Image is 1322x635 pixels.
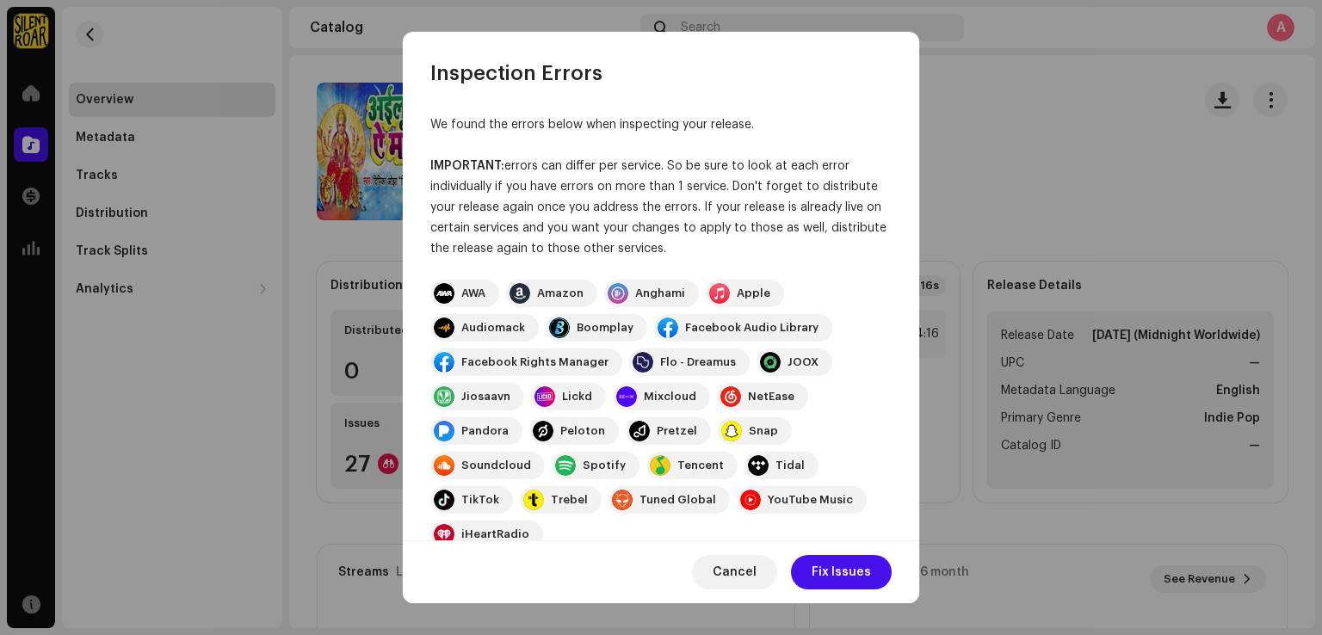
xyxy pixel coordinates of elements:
[430,114,892,135] div: We found the errors below when inspecting your release.
[677,459,724,472] div: Tencent
[768,493,853,507] div: YouTube Music
[461,321,525,335] div: Audiomack
[748,390,794,404] div: NetEase
[583,459,626,472] div: Spotify
[692,555,777,589] button: Cancel
[788,355,819,369] div: JOOX
[461,287,485,300] div: AWA
[737,287,770,300] div: Apple
[635,287,685,300] div: Anghami
[461,355,608,369] div: Facebook Rights Manager
[461,459,531,472] div: Soundcloud
[577,321,633,335] div: Boomplay
[537,287,584,300] div: Amazon
[685,321,819,335] div: Facebook Audio Library
[461,390,510,404] div: Jiosaavn
[430,156,892,259] div: errors can differ per service. So be sure to look at each error individually if you have errors o...
[639,493,716,507] div: Tuned Global
[713,555,757,589] span: Cancel
[657,424,697,438] div: Pretzel
[812,555,871,589] span: Fix Issues
[775,459,805,472] div: Tidal
[430,59,602,87] span: Inspection Errors
[660,355,736,369] div: Flo - Dreamus
[461,527,529,541] div: iHeartRadio
[749,424,778,438] div: Snap
[430,160,504,172] strong: IMPORTANT:
[461,424,509,438] div: Pandora
[551,493,588,507] div: Trebel
[791,555,892,589] button: Fix Issues
[461,493,499,507] div: TikTok
[644,390,696,404] div: Mixcloud
[562,390,592,404] div: Lickd
[560,424,605,438] div: Peloton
